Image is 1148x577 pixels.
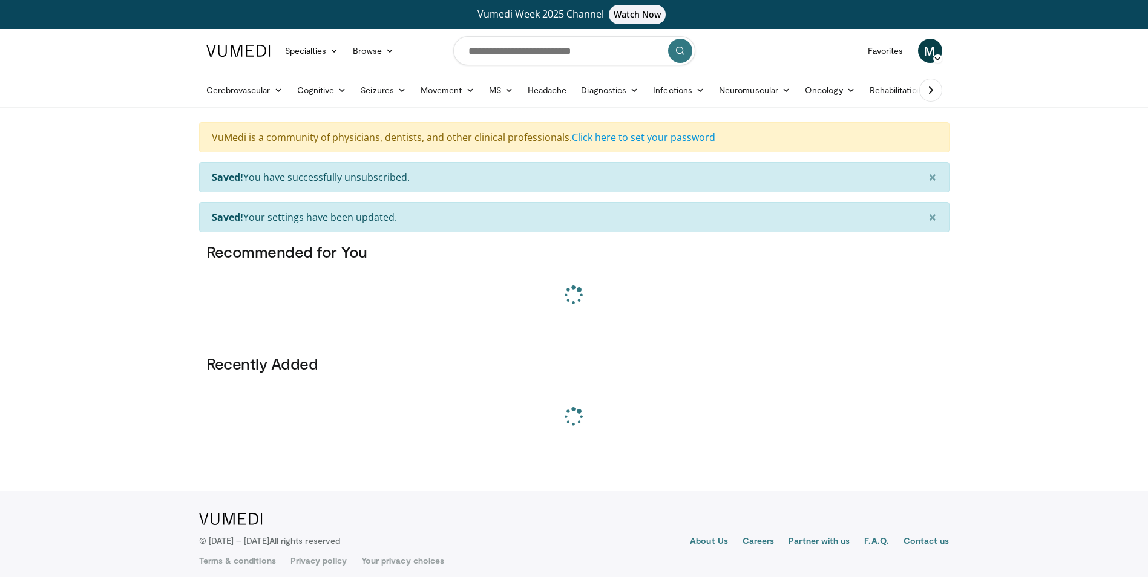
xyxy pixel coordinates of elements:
[206,242,942,261] h3: Recommended for You
[199,202,950,232] div: Your settings have been updated.
[861,39,911,63] a: Favorites
[477,7,671,21] span: Vumedi Week 2025 Channel
[574,78,646,102] a: Diagnostics
[572,131,715,144] a: Click here to set your password
[361,555,444,567] a: Your privacy choices
[212,210,243,224] strong: Saved!
[453,36,695,65] input: Search topics, interventions
[206,45,271,57] img: VuMedi Logo
[353,78,413,102] a: Seizures
[918,39,942,63] a: M
[864,535,888,549] a: F.A.Q.
[609,5,666,24] span: Watch Now
[208,5,940,24] a: Vumedi Week 2025 ChannelWatch Now
[278,39,346,63] a: Specialties
[290,555,347,567] a: Privacy policy
[862,78,929,102] a: Rehabilitation
[520,78,574,102] a: Headache
[199,78,290,102] a: Cerebrovascular
[646,78,712,102] a: Infections
[199,122,950,152] div: VuMedi is a community of physicians, dentists, and other clinical professionals.
[346,39,401,63] a: Browse
[482,78,520,102] a: MS
[904,535,950,549] a: Contact us
[290,78,354,102] a: Cognitive
[199,513,263,525] img: VuMedi Logo
[690,535,728,549] a: About Us
[206,354,942,373] h3: Recently Added
[199,535,341,547] p: © [DATE] – [DATE]
[199,555,276,567] a: Terms & conditions
[269,535,340,546] span: All rights reserved
[798,78,862,102] a: Oncology
[199,162,950,192] div: You have successfully unsubscribed.
[712,78,798,102] a: Neuromuscular
[413,78,482,102] a: Movement
[212,171,243,184] strong: Saved!
[916,203,949,232] button: ×
[916,163,949,192] button: ×
[789,535,850,549] a: Partner with us
[743,535,775,549] a: Careers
